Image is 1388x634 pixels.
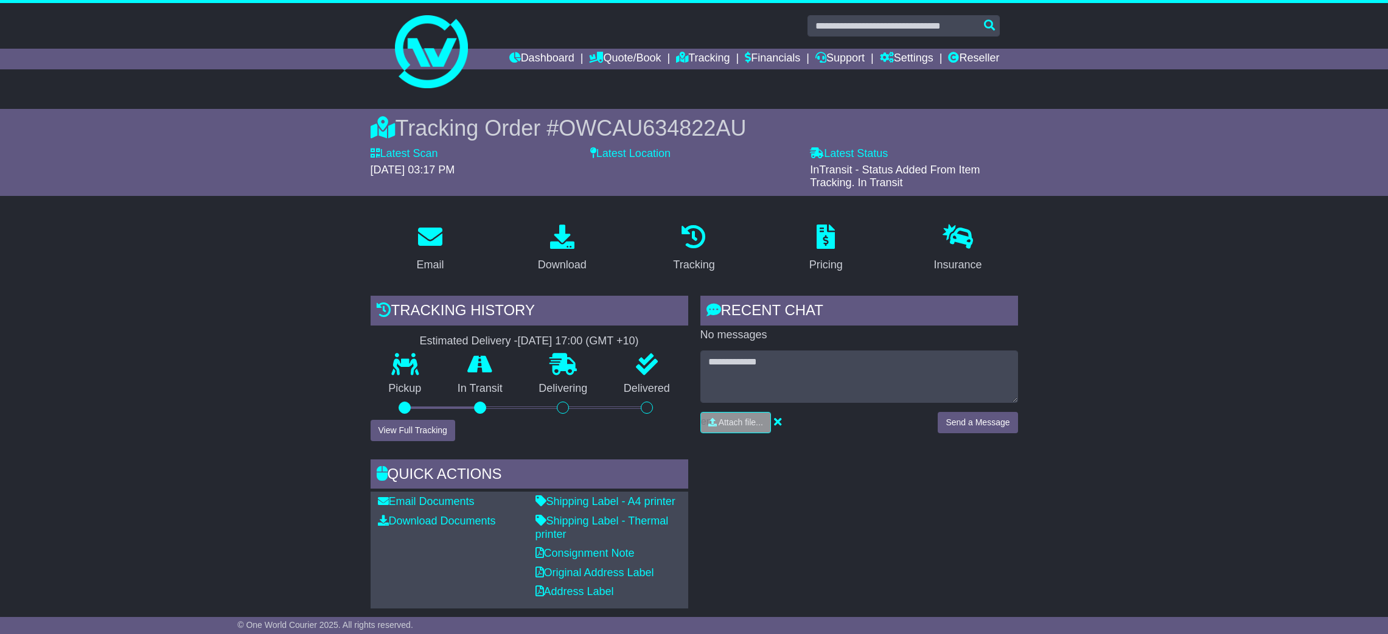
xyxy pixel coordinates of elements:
a: Support [815,49,865,69]
label: Latest Scan [371,147,438,161]
p: Delivering [521,382,606,395]
div: Insurance [934,257,982,273]
a: Reseller [948,49,999,69]
a: Shipping Label - Thermal printer [535,515,669,540]
span: InTransit - Status Added From Item Tracking. In Transit [810,164,980,189]
a: Download Documents [378,515,496,527]
p: No messages [700,329,1018,342]
a: Dashboard [509,49,574,69]
a: Financials [745,49,800,69]
span: © One World Courier 2025. All rights reserved. [237,620,413,630]
a: Quote/Book [589,49,661,69]
span: [DATE] 03:17 PM [371,164,455,176]
a: Original Address Label [535,566,654,579]
a: Pricing [801,220,851,277]
div: Pricing [809,257,843,273]
label: Latest Location [590,147,671,161]
div: Estimated Delivery - [371,335,688,348]
p: Delivered [605,382,688,395]
a: Tracking [676,49,730,69]
p: In Transit [439,382,521,395]
a: Settings [880,49,933,69]
a: Address Label [535,585,614,597]
button: View Full Tracking [371,420,455,441]
a: Tracking [665,220,722,277]
a: Consignment Note [535,547,635,559]
div: Tracking history [371,296,688,329]
button: Send a Message [938,412,1017,433]
div: RECENT CHAT [700,296,1018,329]
a: Download [530,220,595,277]
div: Tracking [673,257,714,273]
span: OWCAU634822AU [559,116,746,141]
a: Shipping Label - A4 printer [535,495,675,507]
a: Insurance [926,220,990,277]
a: Email Documents [378,495,475,507]
label: Latest Status [810,147,888,161]
p: Pickup [371,382,440,395]
div: Email [416,257,444,273]
div: Quick Actions [371,459,688,492]
div: Download [538,257,587,273]
div: Tracking Order # [371,115,1018,141]
a: Email [408,220,452,277]
div: [DATE] 17:00 (GMT +10) [518,335,639,348]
